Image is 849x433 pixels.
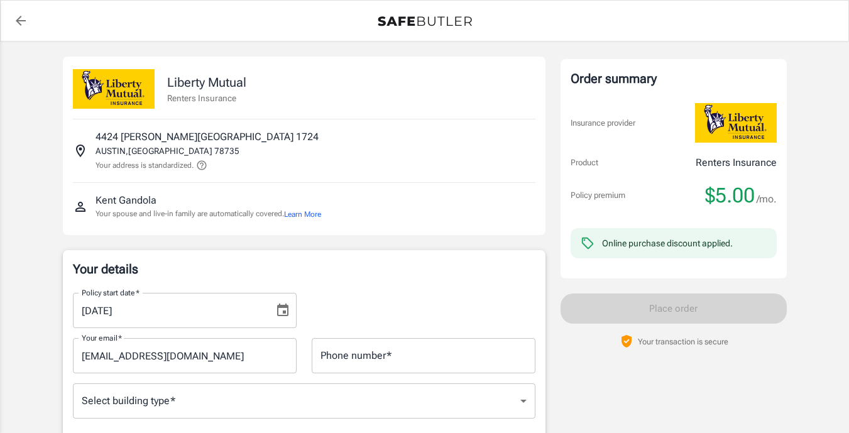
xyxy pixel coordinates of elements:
[696,155,777,170] p: Renters Insurance
[378,16,472,26] img: Back to quotes
[73,338,297,373] input: Enter email
[73,143,88,158] svg: Insured address
[82,332,122,343] label: Your email
[167,73,246,92] p: Liberty Mutual
[284,209,321,220] button: Learn More
[96,160,194,171] p: Your address is standardized.
[571,69,777,88] div: Order summary
[73,199,88,214] svg: Insured person
[96,145,239,157] p: AUSTIN , [GEOGRAPHIC_DATA] 78735
[571,156,598,169] p: Product
[602,237,733,249] div: Online purchase discount applied.
[73,69,155,109] img: Liberty Mutual
[82,287,140,298] label: Policy start date
[695,103,777,143] img: Liberty Mutual
[312,338,535,373] input: Enter number
[270,298,295,323] button: Choose date, selected date is Aug 20, 2025
[8,8,33,33] a: back to quotes
[571,189,625,202] p: Policy premium
[96,208,321,220] p: Your spouse and live-in family are automatically covered.
[96,193,156,208] p: Kent Gandola
[73,293,265,328] input: MM/DD/YYYY
[571,117,635,129] p: Insurance provider
[96,129,319,145] p: 4424 [PERSON_NAME][GEOGRAPHIC_DATA] 1724
[638,336,728,348] p: Your transaction is secure
[705,183,755,208] span: $5.00
[757,190,777,208] span: /mo.
[167,92,246,104] p: Renters Insurance
[73,260,535,278] p: Your details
